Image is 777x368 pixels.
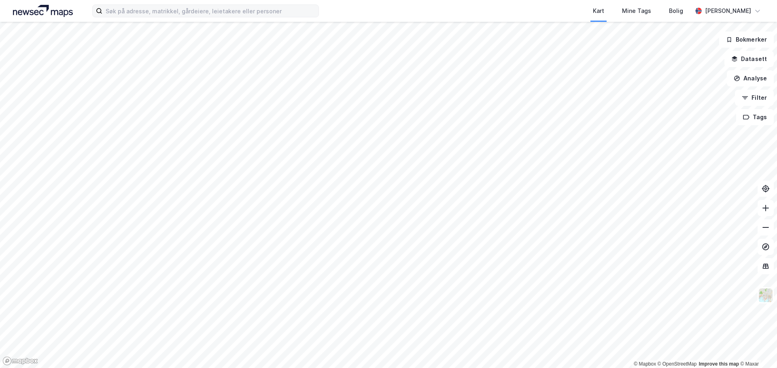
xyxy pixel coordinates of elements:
img: logo.a4113a55bc3d86da70a041830d287a7e.svg [13,5,73,17]
div: Kart [593,6,604,16]
iframe: Chat Widget [737,329,777,368]
div: Bolig [669,6,683,16]
div: [PERSON_NAME] [705,6,751,16]
div: Mine Tags [622,6,651,16]
input: Søk på adresse, matrikkel, gårdeiere, leietakere eller personer [102,5,318,17]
